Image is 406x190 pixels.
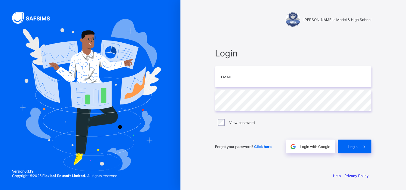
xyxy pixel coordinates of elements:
[12,173,118,178] span: Copyright © 2025 All rights reserved.
[333,173,341,178] a: Help
[215,48,371,59] span: Login
[20,19,161,171] img: Hero Image
[229,120,255,125] label: View password
[348,144,358,149] span: Login
[300,144,330,149] span: Login with Google
[303,17,371,22] span: [PERSON_NAME]'s Model & High School
[254,144,272,149] a: Click here
[215,144,272,149] span: Forgot your password?
[12,169,118,173] span: Version 0.1.19
[344,173,369,178] a: Privacy Policy
[290,143,297,150] img: google.396cfc9801f0270233282035f929180a.svg
[12,12,57,24] img: SAFSIMS Logo
[42,173,86,178] strong: Flexisaf Edusoft Limited.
